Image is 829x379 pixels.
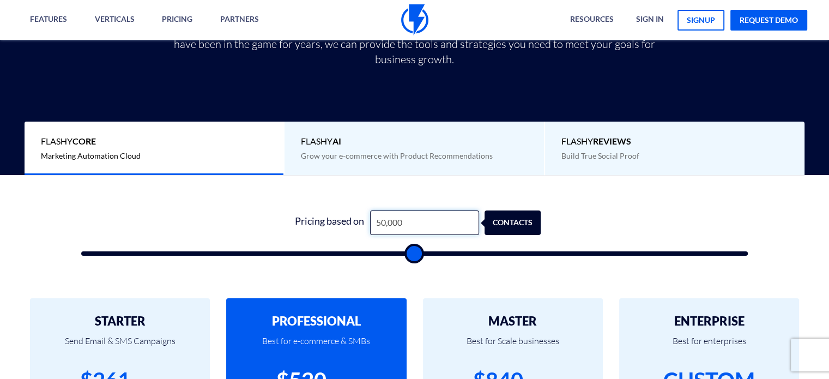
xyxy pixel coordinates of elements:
div: Pricing based on [288,210,370,235]
h2: MASTER [439,315,586,328]
b: Core [72,136,96,146]
p: Best for Scale businesses [439,328,586,365]
p: Send Email & SMS Campaigns [46,328,193,365]
span: Flashy [561,135,789,148]
p: Best for enterprises [636,328,783,365]
h2: ENTERPRISE [636,315,783,328]
p: Flashy has a variety of available plans to fit every type of business. Whether you’re just starti... [170,21,660,67]
span: Build True Social Proof [561,151,639,160]
b: AI [332,136,341,146]
a: request demo [730,10,807,31]
span: Flashy [41,135,267,148]
span: Grow your e-commerce with Product Recommendations [301,151,493,160]
p: Best for e-commerce & SMBs [243,328,390,365]
div: contacts [494,210,550,235]
b: REVIEWS [593,136,631,146]
a: signup [677,10,724,31]
span: Marketing Automation Cloud [41,151,141,160]
h2: STARTER [46,315,193,328]
span: Flashy [301,135,527,148]
h2: PROFESSIONAL [243,315,390,328]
